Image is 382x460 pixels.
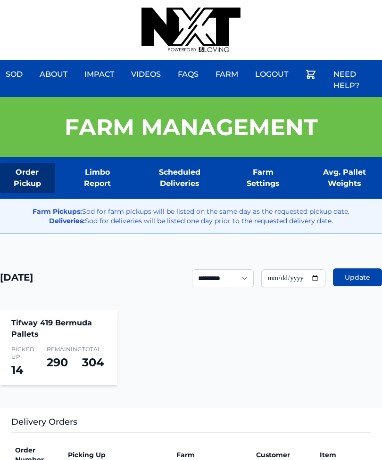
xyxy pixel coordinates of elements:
span: Picked Up [11,346,35,361]
a: Farm [210,63,244,86]
h4: Tifway 419 Bermuda Pallets [11,317,106,340]
a: Limbo Report [70,163,125,193]
a: Scheduled Deliveries [140,163,219,193]
span: 290 [47,355,68,369]
a: FAQs [172,63,204,86]
a: Videos [125,63,166,86]
a: Need Help? [328,63,382,97]
a: Impact [79,63,120,86]
span: Update [345,273,370,282]
button: Update [333,268,382,286]
h3: Delivery Orders [11,415,371,433]
strong: Deliveries: [49,217,85,225]
img: nextdaysod.com Logo [141,8,241,53]
span: Remaining [47,346,71,353]
h1: Farm Management [65,116,318,138]
a: About [34,63,73,86]
strong: Farm Pickups: [33,207,82,216]
a: Logout [249,63,294,86]
a: Avg. Pallet Weights [307,163,382,193]
span: 14 [11,363,24,377]
a: Farm Settings [234,163,291,193]
span: Total [82,346,106,353]
span: 304 [82,355,104,369]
